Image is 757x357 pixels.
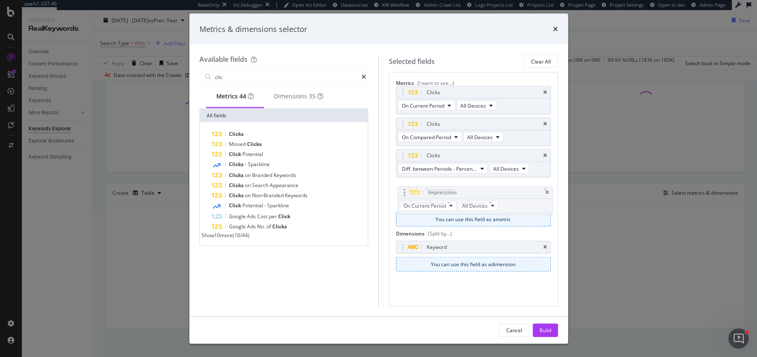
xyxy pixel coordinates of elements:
div: times [543,153,547,158]
div: times [543,244,547,249]
span: Keywords [274,172,296,179]
div: Impressions [426,186,455,193]
div: You can use this field as a metric [396,212,550,226]
span: All Devices [462,202,488,209]
span: Click [229,202,242,209]
button: Clear All [524,55,558,68]
span: All Devices [493,165,519,172]
div: brand label [239,92,246,100]
span: Cost [257,213,269,220]
button: On Current Period [400,201,457,211]
button: All Devices [457,100,497,111]
div: Selected fields [389,56,435,66]
iframe: Intercom live chat [728,328,749,349]
span: Google [229,213,247,220]
span: Search [252,182,270,189]
span: - [245,161,248,168]
div: Dimensions [274,92,323,100]
div: times [543,122,547,127]
span: 44 [239,92,246,100]
span: Diff. between Periods - Percentage [402,165,477,172]
button: Build [533,323,558,337]
button: All Devices [463,132,503,142]
div: ClickstimesDiff. between Periods - PercentageAll Devices [396,149,551,177]
div: Clear All [531,58,551,65]
div: ClickstimesOn Compared PeriodAll Devices [396,118,551,146]
span: On Current Period [404,202,446,209]
span: Clicks [229,130,244,138]
div: (I want to see...) [417,79,454,87]
span: Clicks [272,223,287,230]
span: No. [257,223,266,230]
span: on [245,172,252,179]
div: All fields [200,109,368,122]
span: Show 10 more [202,232,233,239]
div: Impressions [428,188,457,197]
div: modal [189,13,568,344]
div: Keyword [427,243,447,251]
span: All Devices [467,133,493,140]
span: on [245,182,252,189]
span: 35 [309,92,316,100]
span: Sparkline [267,202,289,209]
div: Build [539,326,551,333]
span: Clicks [229,161,245,168]
span: On Compared Period [402,133,451,140]
div: Metrics & dimensions selector [199,24,307,34]
button: Cancel [499,323,529,337]
span: On Current Period [402,102,444,109]
span: Non-Branded [252,192,285,199]
div: Clicks [427,120,440,128]
div: Clicks [427,88,440,97]
button: All Devices [458,201,498,211]
span: Clicks [247,140,262,148]
span: ( 10 / 44 ) [233,232,250,239]
span: Missed [229,140,247,148]
span: Sparkline [248,161,270,168]
div: You can use this field as a dimension [396,257,550,271]
div: Metrics [396,79,551,90]
div: times [543,90,547,95]
span: Keywords [285,192,308,199]
button: On Current Period [398,100,455,111]
div: (Split by...) [428,230,452,237]
span: All Devices [460,102,486,109]
div: ClickstimesOn Current PeriodAll Devices [396,86,551,114]
span: - [264,202,267,209]
span: Clicks [229,172,245,179]
span: Click [278,213,290,220]
span: Branded [252,172,274,179]
div: Cancel [506,326,522,333]
span: per [269,213,278,220]
span: Google [229,223,247,230]
span: Potential [242,202,264,209]
div: times [553,24,558,34]
span: on [245,192,252,199]
div: Clicks [427,151,440,160]
span: Clicks [229,192,245,199]
div: Keywordtimes [396,241,551,253]
div: brand label [309,92,316,100]
div: Dimensions [396,230,551,241]
span: Clicks [229,182,245,189]
div: ImpressionstimesOn Current PeriodAll Devices [398,186,552,214]
div: Available fields [199,55,247,64]
span: Appearance [270,182,298,189]
input: Search by field name [214,71,362,83]
span: Potential [242,151,263,158]
span: Ads [247,223,257,230]
div: times [545,190,549,195]
div: Metrics [216,92,254,100]
span: Click [229,151,242,158]
span: Ads [247,213,257,220]
button: Diff. between Periods - Percentage [398,164,488,174]
div: ImpressionstimesOn Current PeriodAll Devices [396,184,551,211]
button: On Compared Period [398,132,462,142]
span: of [266,223,272,230]
button: All Devices [489,164,529,174]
